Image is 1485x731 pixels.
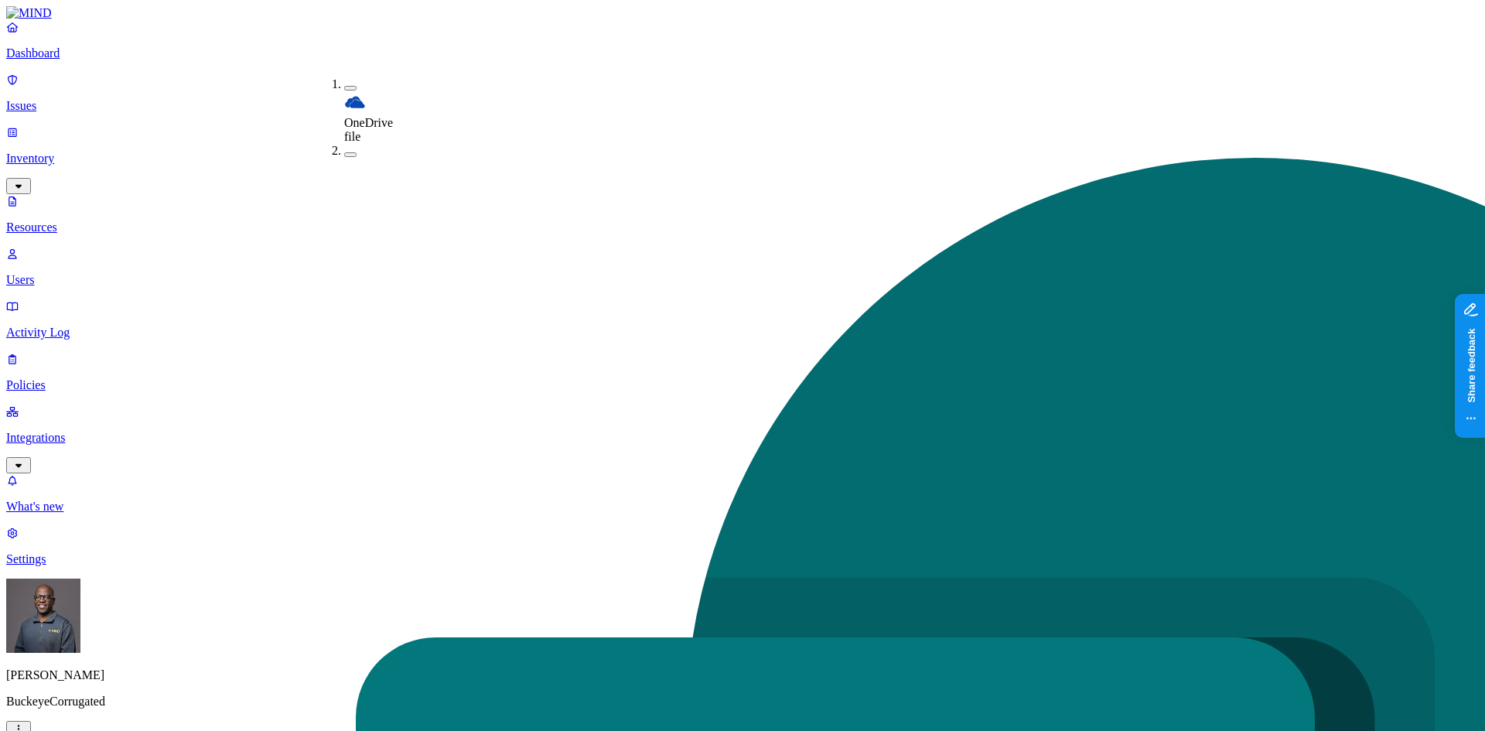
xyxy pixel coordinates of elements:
img: MIND [6,6,52,20]
a: Inventory [6,125,1479,192]
span: OneDrive file [344,116,393,143]
p: Activity Log [6,326,1479,340]
p: Integrations [6,431,1479,445]
p: Issues [6,99,1479,113]
p: [PERSON_NAME] [6,668,1479,682]
img: onedrive [344,91,366,113]
p: Policies [6,378,1479,392]
a: Policies [6,352,1479,392]
p: BuckeyeCorrugated [6,695,1479,709]
a: Resources [6,194,1479,234]
a: Issues [6,73,1479,113]
a: Dashboard [6,20,1479,60]
a: What's new [6,473,1479,514]
p: Resources [6,220,1479,234]
p: Settings [6,552,1479,566]
img: Gregory Thomas [6,579,80,653]
a: Activity Log [6,299,1479,340]
a: Settings [6,526,1479,566]
p: Inventory [6,152,1479,166]
a: Integrations [6,405,1479,471]
p: What's new [6,500,1479,514]
a: Users [6,247,1479,287]
a: MIND [6,6,1479,20]
p: Users [6,273,1479,287]
p: Dashboard [6,46,1479,60]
